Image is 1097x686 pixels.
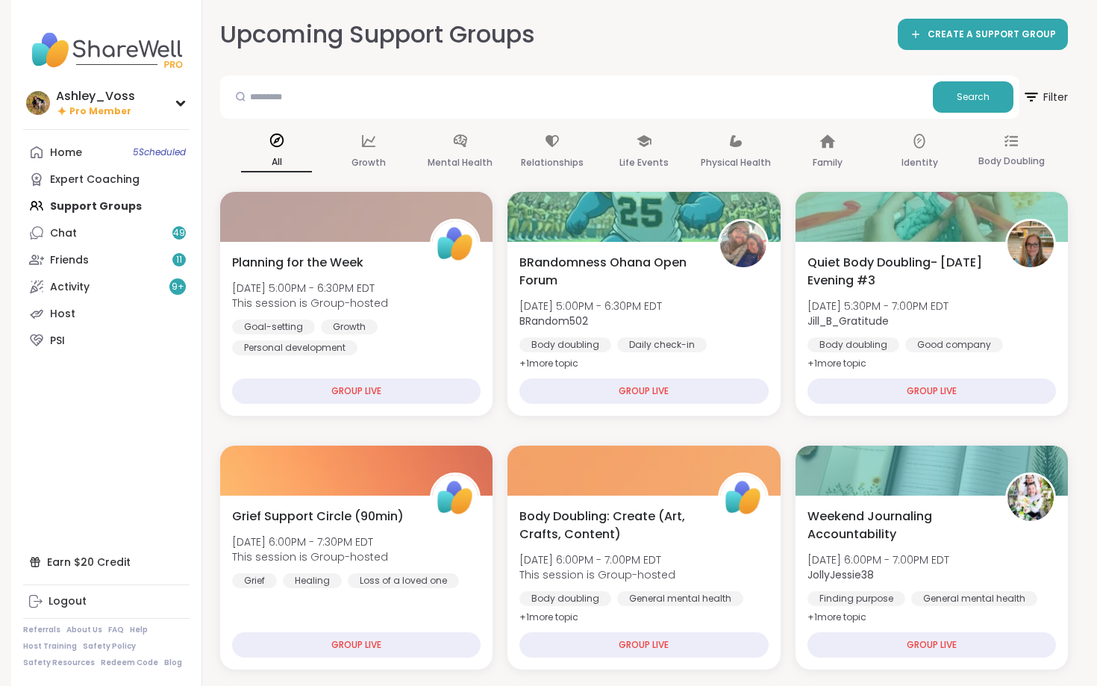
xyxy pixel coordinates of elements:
p: All [241,153,312,172]
div: Expert Coaching [50,172,140,187]
div: General mental health [911,591,1037,606]
div: Friends [50,253,89,268]
a: Activity9+ [23,273,190,300]
a: Chat49 [23,219,190,246]
a: Redeem Code [101,658,158,668]
img: ShareWell [720,475,766,521]
div: Healing [283,573,342,588]
p: Mental Health [428,154,493,172]
a: About Us [66,625,102,635]
a: Host [23,300,190,327]
img: Ashley_Voss [26,91,50,115]
button: Search [933,81,1013,113]
a: Expert Coaching [23,166,190,193]
b: BRandom502 [519,314,588,328]
div: Growth [321,319,378,334]
p: Growth [351,154,386,172]
a: Blog [164,658,182,668]
span: Search [957,90,990,104]
span: [DATE] 6:00PM - 7:00PM EDT [519,552,675,567]
a: PSI [23,327,190,354]
p: Body Doubling [978,152,1045,170]
div: Chat [50,226,77,241]
a: Help [130,625,148,635]
div: GROUP LIVE [807,378,1056,404]
a: FAQ [108,625,124,635]
span: 5 Scheduled [133,146,186,158]
span: Quiet Body Doubling- [DATE] Evening #3 [807,254,989,290]
span: [DATE] 6:00PM - 7:30PM EDT [232,534,388,549]
p: Physical Health [701,154,771,172]
img: ShareWell [432,475,478,521]
div: GROUP LIVE [519,378,768,404]
span: Grief Support Circle (90min) [232,508,404,526]
span: [DATE] 5:30PM - 7:00PM EDT [807,299,948,314]
p: Relationships [521,154,584,172]
span: 9 + [172,281,184,293]
a: CREATE A SUPPORT GROUP [898,19,1068,50]
span: This session is Group-hosted [519,567,675,582]
div: Body doubling [519,337,611,352]
img: ShareWell [432,221,478,267]
div: GROUP LIVE [519,632,768,658]
div: Logout [49,594,87,609]
span: Planning for the Week [232,254,363,272]
div: Personal development [232,340,357,355]
div: Goal-setting [232,319,315,334]
div: Finding purpose [807,591,905,606]
span: 49 [173,227,185,240]
span: Pro Member [69,105,131,118]
button: Filter [1022,75,1068,119]
a: Safety Resources [23,658,95,668]
div: GROUP LIVE [232,378,481,404]
div: Loss of a loved one [348,573,459,588]
a: Referrals [23,625,60,635]
div: Body doubling [519,591,611,606]
a: Safety Policy [83,641,136,652]
a: Home5Scheduled [23,139,190,166]
div: Good company [905,337,1003,352]
span: Weekend Journaling Accountability [807,508,989,543]
a: Host Training [23,641,77,652]
div: Host [50,307,75,322]
div: GROUP LIVE [807,632,1056,658]
span: 11 [176,254,182,266]
div: Grief [232,573,277,588]
img: Jill_B_Gratitude [1007,221,1054,267]
div: Ashley_Voss [56,88,135,105]
div: Activity [50,280,90,295]
p: Identity [901,154,938,172]
a: Friends11 [23,246,190,273]
a: Logout [23,588,190,615]
img: ShareWell Nav Logo [23,24,190,76]
span: Body Doubling: Create (Art, Crafts, Content) [519,508,701,543]
p: Family [813,154,843,172]
div: GROUP LIVE [232,632,481,658]
div: Earn $20 Credit [23,549,190,576]
span: CREATE A SUPPORT GROUP [928,28,1056,41]
span: BRandomness Ohana Open Forum [519,254,701,290]
b: JollyJessie38 [807,567,874,582]
span: [DATE] 5:00PM - 6:30PM EDT [232,281,388,296]
div: PSI [50,334,65,349]
span: [DATE] 5:00PM - 6:30PM EDT [519,299,662,314]
img: JollyJessie38 [1007,475,1054,521]
span: This session is Group-hosted [232,549,388,564]
div: Home [50,146,82,160]
span: [DATE] 6:00PM - 7:00PM EDT [807,552,949,567]
div: General mental health [617,591,743,606]
span: Filter [1022,79,1068,115]
h2: Upcoming Support Groups [220,18,535,52]
p: Life Events [619,154,669,172]
span: This session is Group-hosted [232,296,388,311]
div: Body doubling [807,337,899,352]
b: Jill_B_Gratitude [807,314,889,328]
img: BRandom502 [720,221,766,267]
div: Daily check-in [617,337,707,352]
